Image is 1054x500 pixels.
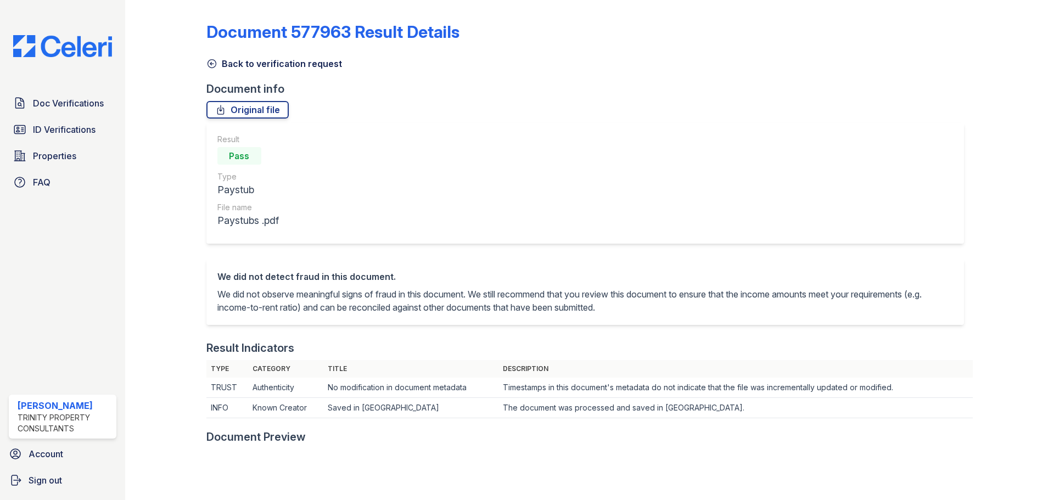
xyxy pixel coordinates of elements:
a: ID Verifications [9,119,116,141]
td: Authenticity [248,378,323,398]
div: We did not detect fraud in this document. [217,270,953,283]
th: Type [206,360,248,378]
td: The document was processed and saved in [GEOGRAPHIC_DATA]. [498,398,973,418]
a: Properties [9,145,116,167]
div: Paystubs .pdf [217,213,279,228]
div: File name [217,202,279,213]
a: Document 577963 Result Details [206,22,459,42]
th: Category [248,360,323,378]
td: TRUST [206,378,248,398]
div: Trinity Property Consultants [18,412,112,434]
td: Timestamps in this document's metadata do not indicate that the file was incrementally updated or... [498,378,973,398]
div: Result [217,134,279,145]
td: Known Creator [248,398,323,418]
td: INFO [206,398,248,418]
td: Saved in [GEOGRAPHIC_DATA] [323,398,499,418]
div: Document Preview [206,429,306,445]
a: Account [4,443,121,465]
span: Sign out [29,474,62,487]
a: Back to verification request [206,57,342,70]
div: [PERSON_NAME] [18,399,112,412]
span: FAQ [33,176,51,189]
p: We did not observe meaningful signs of fraud in this document. We still recommend that you review... [217,288,953,314]
a: Doc Verifications [9,92,116,114]
img: CE_Logo_Blue-a8612792a0a2168367f1c8372b55b34899dd931a85d93a1a3d3e32e68fde9ad4.png [4,35,121,57]
div: Document info [206,81,973,97]
th: Title [323,360,499,378]
a: Original file [206,101,289,119]
a: Sign out [4,469,121,491]
div: Result Indicators [206,340,294,356]
div: Pass [217,147,261,165]
span: ID Verifications [33,123,96,136]
span: Properties [33,149,76,162]
td: No modification in document metadata [323,378,499,398]
span: Account [29,447,63,460]
span: Doc Verifications [33,97,104,110]
div: Type [217,171,279,182]
div: Paystub [217,182,279,198]
a: FAQ [9,171,116,193]
th: Description [498,360,973,378]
